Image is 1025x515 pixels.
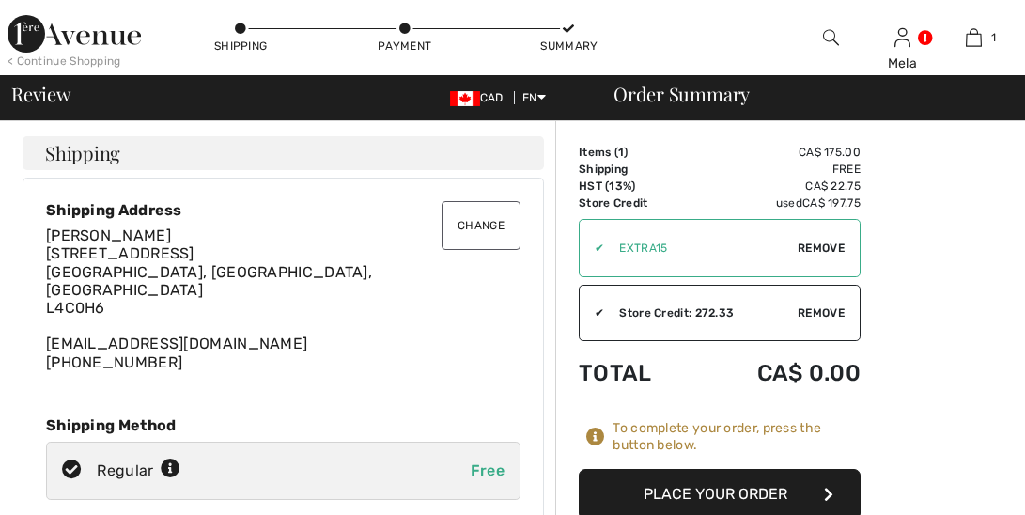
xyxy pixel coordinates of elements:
[604,220,798,276] input: Promo code
[991,29,996,46] span: 1
[450,91,511,104] span: CAD
[46,416,520,434] div: Shipping Method
[618,146,624,159] span: 1
[11,85,70,103] span: Review
[940,26,1009,49] a: 1
[695,144,861,161] td: CA$ 175.00
[695,178,861,195] td: CA$ 22.75
[540,38,597,55] div: Summary
[8,15,141,53] img: 1ère Avenue
[966,26,982,49] img: My Bag
[894,26,910,49] img: My Info
[45,144,120,163] span: Shipping
[867,54,937,73] div: Mela
[579,341,695,405] td: Total
[471,461,505,479] span: Free
[442,201,520,250] button: Change
[798,240,845,257] span: Remove
[46,201,520,219] div: Shipping Address
[580,304,604,321] div: ✔
[212,38,269,55] div: Shipping
[46,226,171,244] span: [PERSON_NAME]
[695,341,861,405] td: CA$ 0.00
[802,196,861,210] span: CA$ 197.75
[46,244,372,317] span: [STREET_ADDRESS] [GEOGRAPHIC_DATA], [GEOGRAPHIC_DATA], [GEOGRAPHIC_DATA] L4C0H6
[522,91,546,104] span: EN
[8,53,121,70] div: < Continue Shopping
[591,85,1014,103] div: Order Summary
[579,178,695,195] td: HST (13%)
[823,26,839,49] img: search the website
[97,460,180,482] div: Regular
[377,38,433,55] div: Payment
[579,195,695,211] td: Store Credit
[695,195,861,211] td: used
[798,304,845,321] span: Remove
[695,161,861,178] td: Free
[579,161,695,178] td: Shipping
[894,28,910,46] a: Sign In
[604,304,798,321] div: Store Credit: 272.33
[46,226,520,371] div: [EMAIL_ADDRESS][DOMAIN_NAME] [PHONE_NUMBER]
[579,144,695,161] td: Items ( )
[613,420,861,454] div: To complete your order, press the button below.
[580,240,604,257] div: ✔
[450,91,480,106] img: Canadian Dollar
